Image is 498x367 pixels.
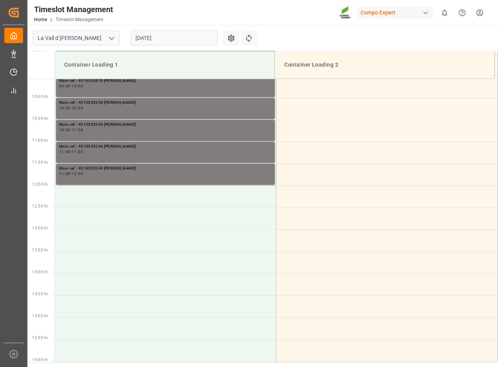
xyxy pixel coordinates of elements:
[59,84,70,88] div: 09:30
[357,7,433,18] div: Compo Expert
[70,172,72,175] div: -
[32,292,48,296] span: 14:30 Hr
[32,314,48,318] span: 15:00 Hr
[72,84,83,88] div: 10:00
[72,150,83,154] div: 11:30
[70,84,72,88] div: -
[32,94,48,99] span: 10:00 Hr
[59,121,272,128] div: Main ref : 4510355240 [PERSON_NAME]
[72,172,83,175] div: 12:00
[72,106,83,110] div: 10:30
[436,4,453,22] button: show 0 new notifications
[32,138,48,143] span: 11:00 Hr
[32,270,48,274] span: 14:00 Hr
[32,116,48,121] span: 10:30 Hr
[357,5,436,20] button: Compo Expert
[32,248,48,252] span: 13:30 Hr
[32,182,48,186] span: 12:00 Hr
[59,172,70,175] div: 11:30
[72,128,83,132] div: 11:00
[59,99,272,106] div: Main ref : 4510355240 [PERSON_NAME]
[32,336,48,340] span: 15:30 Hr
[70,106,72,110] div: -
[131,31,218,45] input: DD.MM.YYYY
[33,31,120,45] input: Type to search/select
[32,160,48,165] span: 11:30 Hr
[59,106,70,110] div: 10:00
[70,128,72,132] div: -
[32,226,48,230] span: 13:00 Hr
[32,204,48,208] span: 12:30 Hr
[281,58,488,72] div: Container Loading 2
[32,358,48,362] span: 16:00 Hr
[34,17,47,22] a: Home
[70,150,72,154] div: -
[105,32,117,44] button: open menu
[59,128,70,132] div: 10:30
[34,4,113,15] div: Timeslot Management
[339,6,352,20] img: Screenshot%202023-09-29%20at%2010.02.21.png_1712312052.png
[59,150,70,154] div: 11:00
[453,4,471,22] button: Help Center
[59,143,272,150] div: Main ref : 4510355240 [PERSON_NAME]
[59,78,272,84] div: Main ref : 4510355870 [PERSON_NAME]
[61,58,268,72] div: Container Loading 1
[59,165,272,172] div: Main ref : 4510355240 [PERSON_NAME]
